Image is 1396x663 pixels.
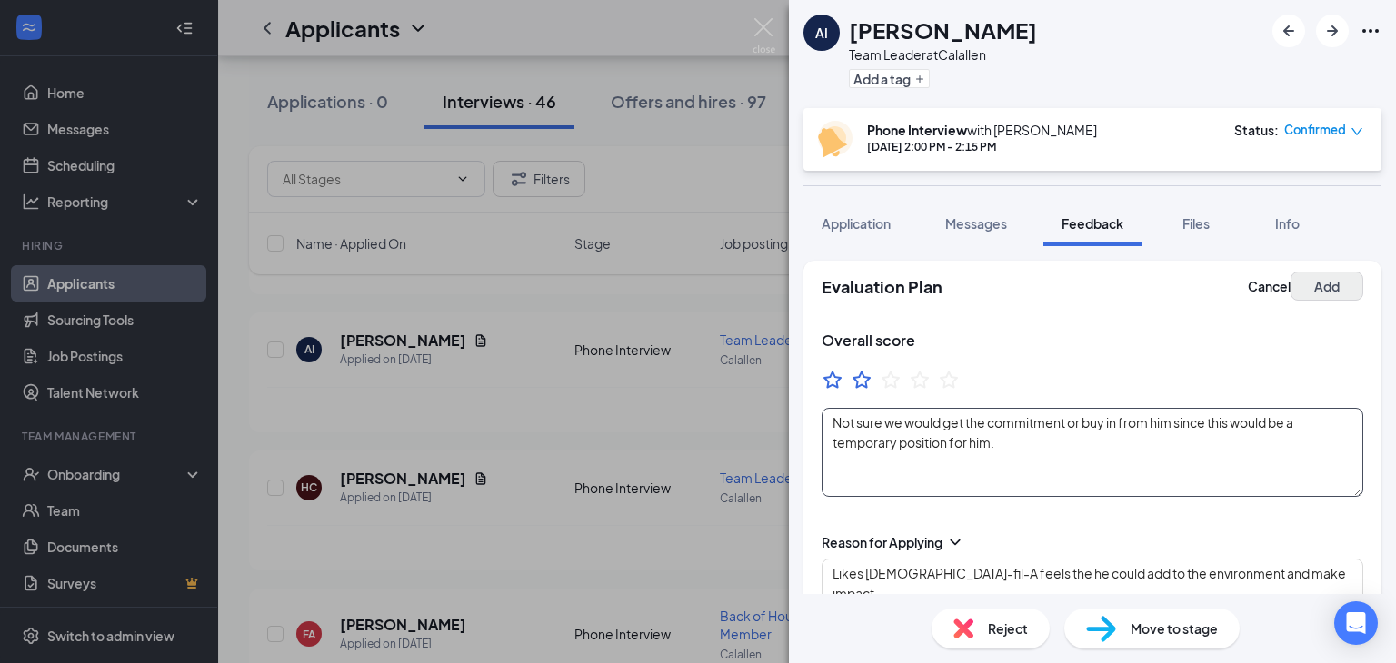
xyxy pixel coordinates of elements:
b: Phone Interview [867,122,967,138]
svg: StarBorder [851,369,872,391]
button: PlusAdd a tag [849,69,930,88]
svg: StarBorder [938,369,960,391]
span: Info [1275,215,1300,232]
div: [DATE] 2:00 PM - 2:15 PM [867,139,1097,154]
svg: StarBorder [909,369,931,391]
h1: [PERSON_NAME] [849,15,1037,45]
div: Team Leader at Calallen [849,45,1037,64]
div: Reason for Applying [822,533,942,551]
button: Add [1291,272,1363,301]
div: Open Intercom Messenger [1334,601,1378,645]
h3: Overall score [822,331,1363,351]
textarea: Not sure we would get the commitment or buy in from him since this would be a temporary position ... [822,408,1363,497]
h2: Evaluation Plan [822,275,942,298]
svg: StarBorder [880,369,902,391]
svg: Plus [914,74,925,84]
button: Cancel [1248,276,1291,296]
svg: ArrowRight [1321,20,1343,42]
span: Files [1182,215,1210,232]
div: Status : [1234,121,1279,139]
svg: ArrowLeftNew [1278,20,1300,42]
button: ArrowLeftNew [1272,15,1305,47]
span: Messages [945,215,1007,232]
svg: StarBorder [822,369,843,391]
span: down [1351,125,1363,138]
svg: Ellipses [1360,20,1381,42]
button: ArrowRight [1316,15,1349,47]
span: Feedback [1062,215,1123,232]
svg: ChevronDown [946,533,964,551]
div: AI [815,24,828,42]
span: Confirmed [1284,121,1346,139]
div: with [PERSON_NAME] [867,121,1097,139]
textarea: Likes [DEMOGRAPHIC_DATA]-fil-A feels the he could add to the environment and make impact. [822,559,1363,648]
span: Application [822,215,891,232]
span: Move to stage [1131,618,1218,638]
span: Reject [988,618,1028,638]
